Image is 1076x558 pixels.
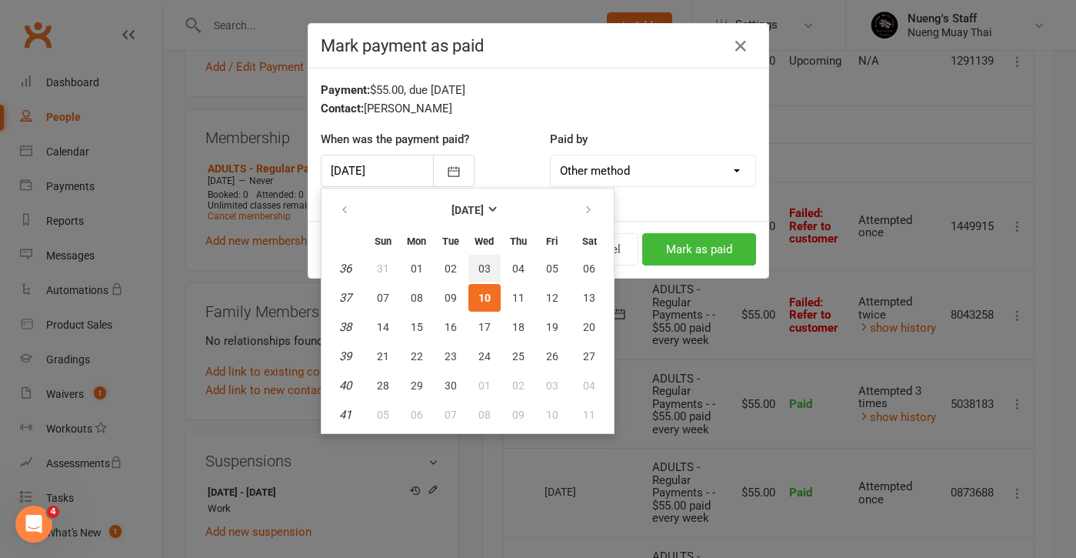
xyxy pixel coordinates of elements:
span: 09 [512,409,525,421]
span: 06 [583,262,595,275]
span: 30 [445,379,457,392]
button: 17 [468,313,501,341]
small: Saturday [582,236,597,247]
strong: [DATE] [451,204,484,216]
button: 11 [502,284,535,312]
span: 19 [546,321,558,333]
span: 26 [546,350,558,363]
button: 10 [468,284,501,312]
button: 09 [502,401,535,429]
button: 15 [401,313,433,341]
span: 24 [478,350,491,363]
div: $55.00, due [DATE] [321,81,756,99]
em: 37 [339,291,351,305]
em: 38 [339,320,351,334]
button: 23 [435,342,467,370]
span: 22 [411,350,423,363]
iframe: Intercom live chat [15,506,52,543]
button: 02 [435,255,467,282]
button: 05 [536,255,568,282]
span: 18 [512,321,525,333]
span: 23 [445,350,457,363]
span: 17 [478,321,491,333]
button: 24 [468,342,501,370]
button: 04 [570,372,609,399]
span: 15 [411,321,423,333]
span: 06 [411,409,423,421]
button: 10 [536,401,568,429]
span: 07 [445,409,457,421]
em: 36 [339,262,351,276]
span: 28 [377,379,389,392]
button: 03 [468,255,501,282]
button: 18 [502,313,535,341]
div: [PERSON_NAME] [321,99,756,118]
em: 41 [339,408,351,422]
span: 07 [377,292,389,304]
em: 39 [339,349,351,363]
button: 28 [367,372,399,399]
span: 01 [478,379,491,392]
span: 08 [411,292,423,304]
span: 16 [445,321,457,333]
small: Thursday [510,236,527,247]
span: 01 [411,262,423,275]
span: 13 [583,292,595,304]
span: 27 [583,350,595,363]
button: 30 [435,372,467,399]
span: 20 [583,321,595,333]
button: 02 [502,372,535,399]
button: 09 [435,284,467,312]
button: Close [728,34,753,58]
button: 19 [536,313,568,341]
em: 40 [339,379,351,393]
span: 09 [445,292,457,304]
button: 03 [536,372,568,399]
span: 03 [546,379,558,392]
strong: Contact: [321,102,364,115]
button: Mark as paid [642,233,756,266]
button: 05 [367,401,399,429]
span: 31 [377,262,389,275]
span: 05 [377,409,389,421]
small: Friday [546,236,558,247]
small: Wednesday [475,236,494,247]
span: 10 [478,292,491,304]
button: 16 [435,313,467,341]
span: 29 [411,379,423,392]
span: 4 [47,506,59,518]
span: 14 [377,321,389,333]
button: 14 [367,313,399,341]
button: 31 [367,255,399,282]
button: 26 [536,342,568,370]
span: 10 [546,409,558,421]
button: 07 [435,401,467,429]
button: 08 [468,401,501,429]
button: 01 [468,372,501,399]
button: 07 [367,284,399,312]
span: 12 [546,292,558,304]
button: 06 [401,401,433,429]
button: 11 [570,401,609,429]
button: 06 [570,255,609,282]
span: 03 [478,262,491,275]
button: 22 [401,342,433,370]
button: 20 [570,313,609,341]
span: 08 [478,409,491,421]
small: Monday [407,236,426,247]
span: 21 [377,350,389,363]
button: 08 [401,284,433,312]
button: 25 [502,342,535,370]
button: 27 [570,342,609,370]
span: 04 [512,262,525,275]
span: 11 [583,409,595,421]
strong: Payment: [321,83,370,97]
span: 05 [546,262,558,275]
label: Paid by [550,130,588,149]
span: 04 [583,379,595,392]
label: When was the payment paid? [321,130,469,149]
button: 01 [401,255,433,282]
span: 02 [512,379,525,392]
span: 11 [512,292,525,304]
button: 12 [536,284,568,312]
